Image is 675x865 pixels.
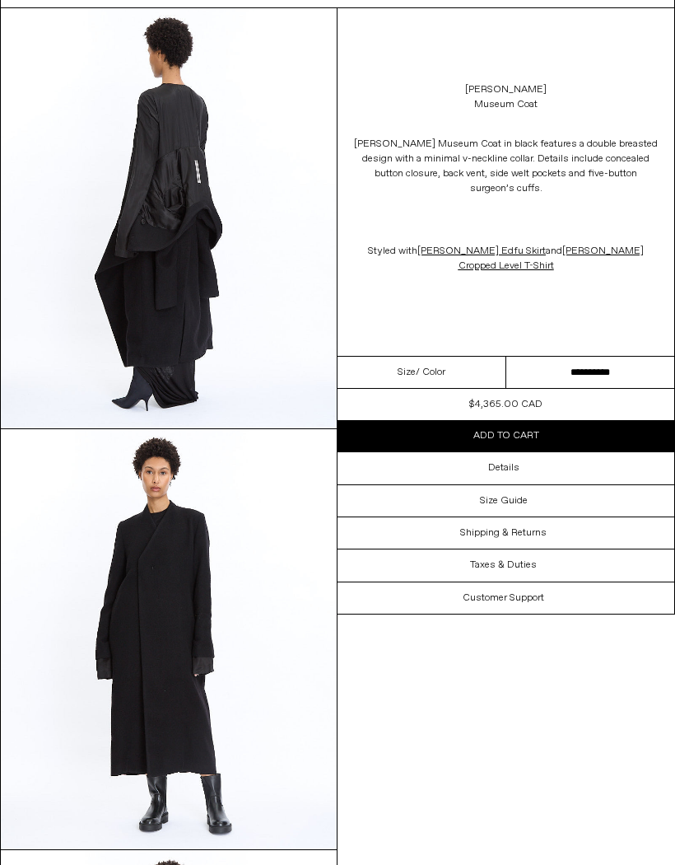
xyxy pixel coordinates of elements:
[416,365,445,380] span: / Color
[488,462,519,474] h3: Details
[480,495,528,507] h3: Size Guide
[1,8,337,428] img: Corbo-07-13-2511800copy_1800x1800.jpg
[463,592,544,604] h3: Customer Support
[460,527,547,539] h3: Shipping & Returns
[337,420,674,451] button: Add to cart
[1,429,337,849] img: Corbo-07-13-2511803copy_1800x1800.jpg
[474,97,538,112] div: Museum Coat
[473,429,539,442] span: Add to cart
[470,559,537,571] h3: Taxes & Duties
[469,397,542,412] div: $4,365.00 CAD
[354,129,658,204] p: [PERSON_NAME] Museum Coat in black features a double breasted design with a minimal v-neckline co...
[465,82,547,97] a: [PERSON_NAME]
[417,245,546,258] a: [PERSON_NAME] Edfu Skirt
[368,245,644,273] span: Styled with and
[398,365,416,380] span: Size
